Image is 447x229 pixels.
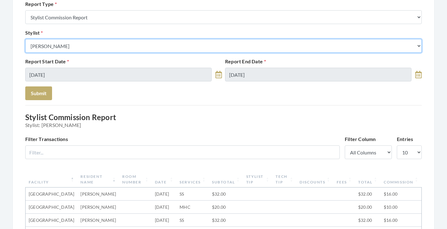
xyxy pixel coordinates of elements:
[25,58,69,65] label: Report Start Date
[152,171,176,188] th: Date: activate to sort column ascending
[355,188,381,201] td: $32.00
[25,135,68,143] label: Filter Transactions
[77,188,119,201] td: [PERSON_NAME]
[25,122,422,128] span: Stylist: [PERSON_NAME]
[77,171,119,188] th: Resident Name: activate to sort column ascending
[152,201,176,214] td: [DATE]
[381,214,421,227] td: $16.00
[334,171,355,188] th: Fees: activate to sort column ascending
[25,29,43,37] label: Stylist
[225,68,411,81] input: Select Date
[225,58,266,65] label: Report End Date
[25,145,340,159] input: Filter...
[415,68,422,81] a: toggle
[209,201,243,214] td: $20.00
[152,214,176,227] td: [DATE]
[176,188,209,201] td: SS
[397,135,413,143] label: Entries
[215,68,222,81] a: toggle
[77,201,119,214] td: [PERSON_NAME]
[381,201,421,214] td: $10.00
[26,201,77,214] td: [GEOGRAPHIC_DATA]
[26,171,77,188] th: Facility: activate to sort column descending
[25,113,422,128] h3: Stylist Commission Report
[209,188,243,201] td: $32.00
[381,171,421,188] th: Commission: activate to sort column ascending
[355,171,381,188] th: Total: activate to sort column ascending
[26,188,77,201] td: [GEOGRAPHIC_DATA]
[152,188,176,201] td: [DATE]
[176,214,209,227] td: SS
[381,188,421,201] td: $16.00
[209,214,243,227] td: $32.00
[77,214,119,227] td: [PERSON_NAME]
[176,201,209,214] td: MHC
[296,171,333,188] th: Discounts: activate to sort column ascending
[345,135,376,143] label: Filter Column
[355,214,381,227] td: $32.00
[176,171,209,188] th: Services: activate to sort column ascending
[26,214,77,227] td: [GEOGRAPHIC_DATA]
[272,171,296,188] th: Tech Tip: activate to sort column ascending
[243,171,273,188] th: Stylist Tip: activate to sort column ascending
[119,171,152,188] th: Room Number: activate to sort column ascending
[25,0,57,8] label: Report Type
[209,171,243,188] th: Subtotal: activate to sort column ascending
[355,201,381,214] td: $20.00
[25,86,52,100] button: Submit
[25,68,212,81] input: Select Date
